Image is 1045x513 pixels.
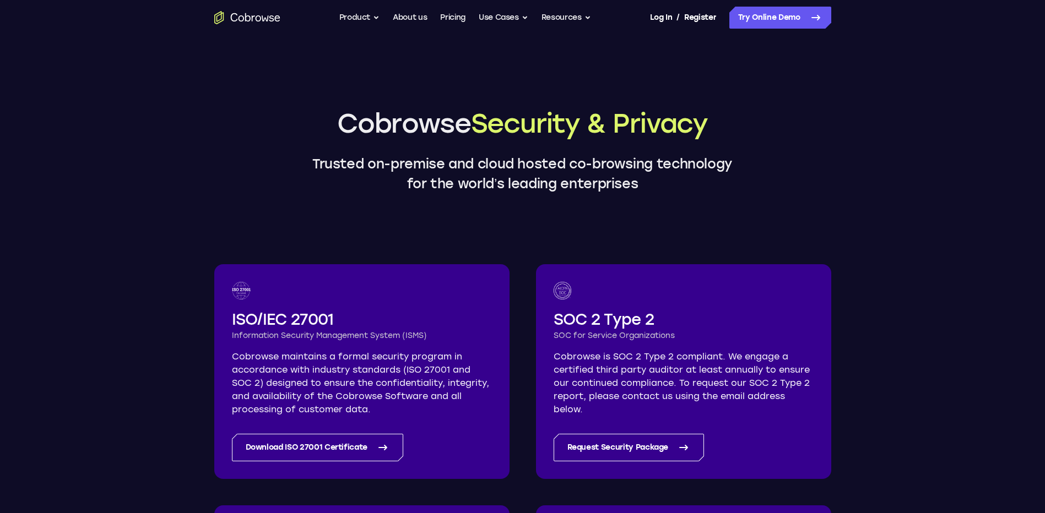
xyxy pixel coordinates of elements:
[542,7,591,29] button: Resources
[302,106,743,141] h1: Cobrowse
[479,7,528,29] button: Use Cases
[440,7,465,29] a: Pricing
[650,7,672,29] a: Log In
[232,434,404,461] a: Download ISO 27001 Certificate
[554,308,814,330] h2: SOC 2 Type 2
[554,282,571,299] img: SOC logo
[232,308,492,330] h2: ISO/IEC 27001
[676,11,680,24] span: /
[554,350,814,416] p: Cobrowse is SOC 2 Type 2 compliant. We engage a certified third party auditor at least annually t...
[232,330,492,341] h3: Information Security Management System (ISMS)
[729,7,831,29] a: Try Online Demo
[302,154,743,194] p: Trusted on-premise and cloud hosted co-browsing technology for the world’s leading enterprises
[232,282,251,299] img: ISO 27001
[339,7,380,29] button: Product
[214,11,280,24] a: Go to the home page
[684,7,716,29] a: Register
[393,7,427,29] a: About us
[554,330,814,341] h3: SOC for Service Organizations
[232,350,492,416] p: Cobrowse maintains a formal security program in accordance with industry standards (ISO 27001 and...
[554,434,705,461] a: Request Security Package
[471,107,708,139] span: Security & Privacy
